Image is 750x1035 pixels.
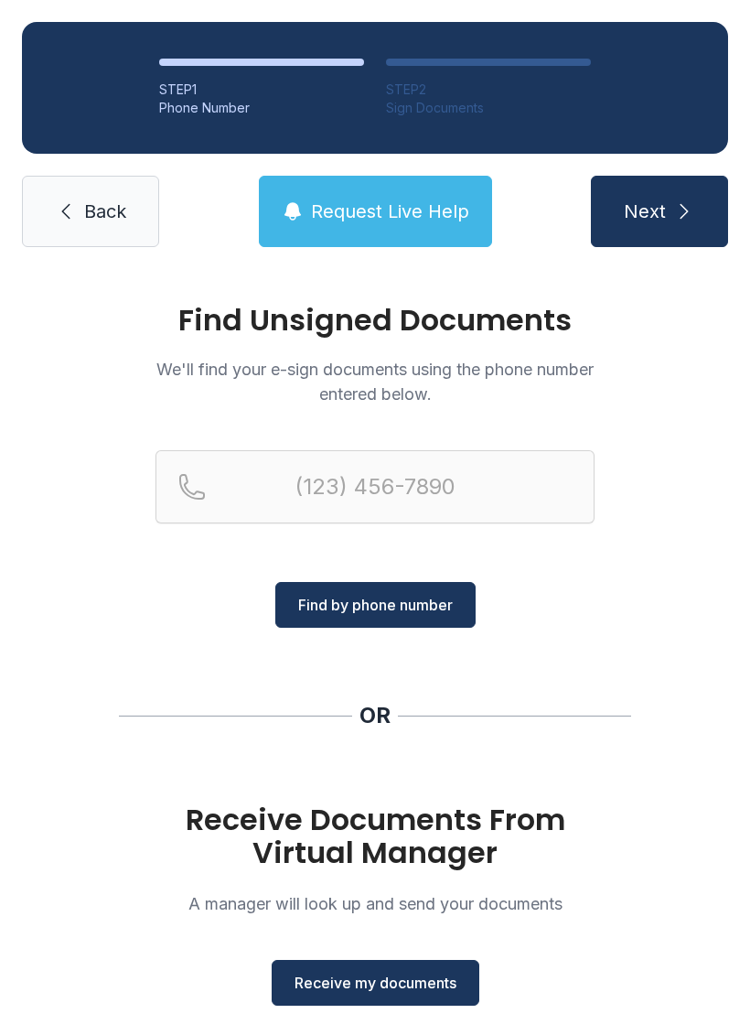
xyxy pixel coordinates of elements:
[159,81,364,99] div: STEP 1
[155,803,595,869] h1: Receive Documents From Virtual Manager
[386,99,591,117] div: Sign Documents
[359,701,391,730] div: OR
[155,891,595,916] p: A manager will look up and send your documents
[298,594,453,616] span: Find by phone number
[155,306,595,335] h1: Find Unsigned Documents
[155,357,595,406] p: We'll find your e-sign documents using the phone number entered below.
[155,450,595,523] input: Reservation phone number
[84,199,126,224] span: Back
[159,99,364,117] div: Phone Number
[311,199,469,224] span: Request Live Help
[624,199,666,224] span: Next
[295,972,456,994] span: Receive my documents
[386,81,591,99] div: STEP 2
